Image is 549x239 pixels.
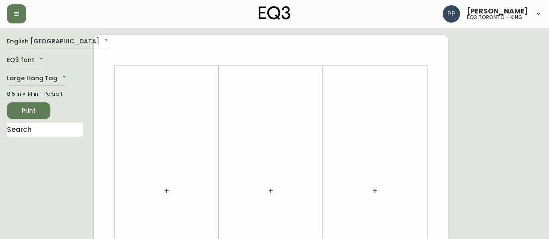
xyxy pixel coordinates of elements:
div: 8.5 in × 14 in – Portrait [7,90,83,98]
div: English [GEOGRAPHIC_DATA] [7,35,110,49]
div: Large Hang Tag [7,72,68,86]
div: EQ3 font [7,53,45,68]
input: Search [7,123,83,137]
span: [PERSON_NAME] [467,8,528,15]
button: Print [7,102,50,119]
span: Print [14,105,43,116]
img: logo [259,6,291,20]
img: 93ed64739deb6bac3372f15ae91c6632 [443,5,460,23]
h5: eq3 toronto - king [467,15,523,20]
